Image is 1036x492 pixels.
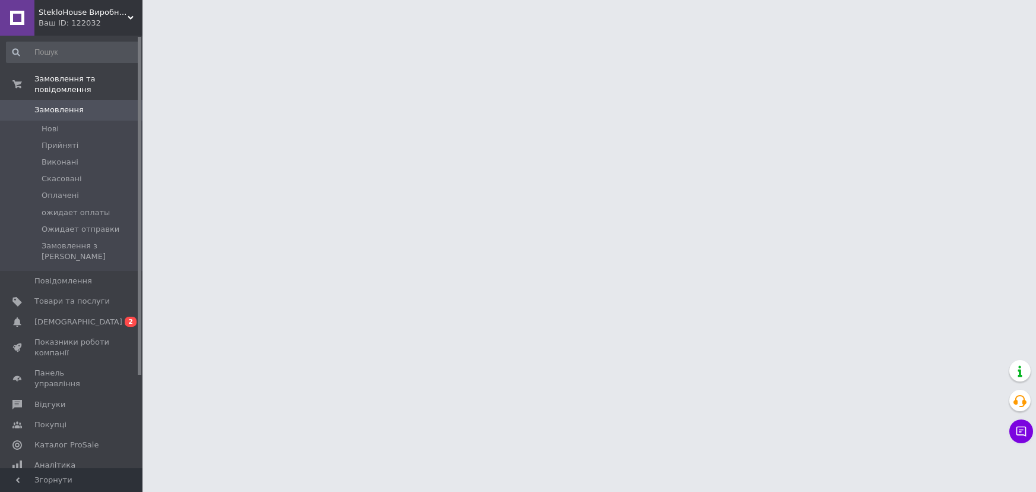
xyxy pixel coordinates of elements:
[34,399,65,410] span: Відгуки
[42,241,138,262] span: Замовлення з [PERSON_NAME]
[34,337,110,358] span: Показники роботи компанії
[34,105,84,115] span: Замовлення
[42,124,59,134] span: Нові
[42,190,79,201] span: Оплачені
[34,368,110,389] span: Панель управління
[34,317,122,327] span: [DEMOGRAPHIC_DATA]
[42,224,119,235] span: Ожидает отправки
[6,42,140,63] input: Пошук
[34,74,142,95] span: Замовлення та повідомлення
[34,420,66,430] span: Покупці
[34,276,92,286] span: Повідомлення
[125,317,137,327] span: 2
[39,18,142,29] div: Ваш ID: 122032
[42,140,78,151] span: Прийняті
[34,296,110,307] span: Товари та послуги
[34,460,75,471] span: Аналітика
[1009,420,1033,443] button: Чат з покупцем
[39,7,128,18] span: StekloHouse Виробництво і продаж дзеркальної мозаїки
[42,174,82,184] span: Скасовані
[42,157,78,168] span: Виконані
[34,440,99,450] span: Каталог ProSale
[42,207,110,218] span: ожидает оплаты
